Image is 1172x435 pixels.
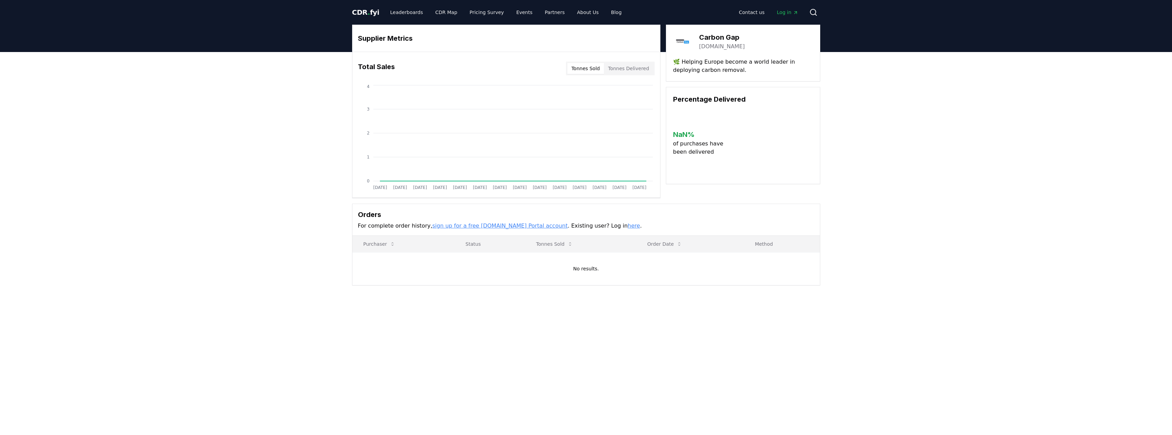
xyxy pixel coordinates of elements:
[673,140,729,156] p: of purchases have been delivered
[352,8,379,16] span: CDR fyi
[413,185,427,190] tspan: [DATE]
[539,6,570,18] a: Partners
[642,237,687,251] button: Order Date
[606,6,627,18] a: Blog
[367,131,370,136] tspan: 2
[513,185,527,190] tspan: [DATE]
[358,62,395,75] h3: Total Sales
[464,6,509,18] a: Pricing Survey
[613,185,627,190] tspan: [DATE]
[358,222,814,230] p: For complete order history, . Existing user? Log in .
[592,185,606,190] tspan: [DATE]
[367,107,370,112] tspan: 3
[393,185,407,190] tspan: [DATE]
[511,6,538,18] a: Events
[373,185,387,190] tspan: [DATE]
[473,185,487,190] tspan: [DATE]
[531,237,578,251] button: Tonnes Sold
[673,129,729,140] h3: NaN %
[628,222,640,229] a: here
[571,6,604,18] a: About Us
[699,32,745,42] h3: Carbon Gap
[733,6,803,18] nav: Main
[367,179,370,183] tspan: 0
[433,185,447,190] tspan: [DATE]
[604,63,653,74] button: Tonnes Delivered
[572,185,587,190] tspan: [DATE]
[493,185,507,190] tspan: [DATE]
[777,9,798,16] span: Log in
[771,6,803,18] a: Log in
[430,6,463,18] a: CDR Map
[673,94,813,104] h3: Percentage Delivered
[632,185,646,190] tspan: [DATE]
[368,8,370,16] span: .
[352,252,820,285] td: No results.
[553,185,567,190] tspan: [DATE]
[385,6,627,18] nav: Main
[673,32,692,51] img: Carbon Gap-logo
[367,84,370,89] tspan: 4
[733,6,770,18] a: Contact us
[699,42,745,51] a: [DOMAIN_NAME]
[358,237,401,251] button: Purchaser
[358,33,655,43] h3: Supplier Metrics
[532,185,546,190] tspan: [DATE]
[460,241,519,247] p: Status
[432,222,568,229] a: sign up for a free [DOMAIN_NAME] Portal account
[749,241,814,247] p: Method
[367,155,370,159] tspan: 1
[567,63,604,74] button: Tonnes Sold
[385,6,428,18] a: Leaderboards
[352,8,379,17] a: CDR.fyi
[673,58,813,74] p: 🌿 Helping Europe become a world leader in deploying carbon removal.
[358,209,814,220] h3: Orders
[453,185,467,190] tspan: [DATE]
